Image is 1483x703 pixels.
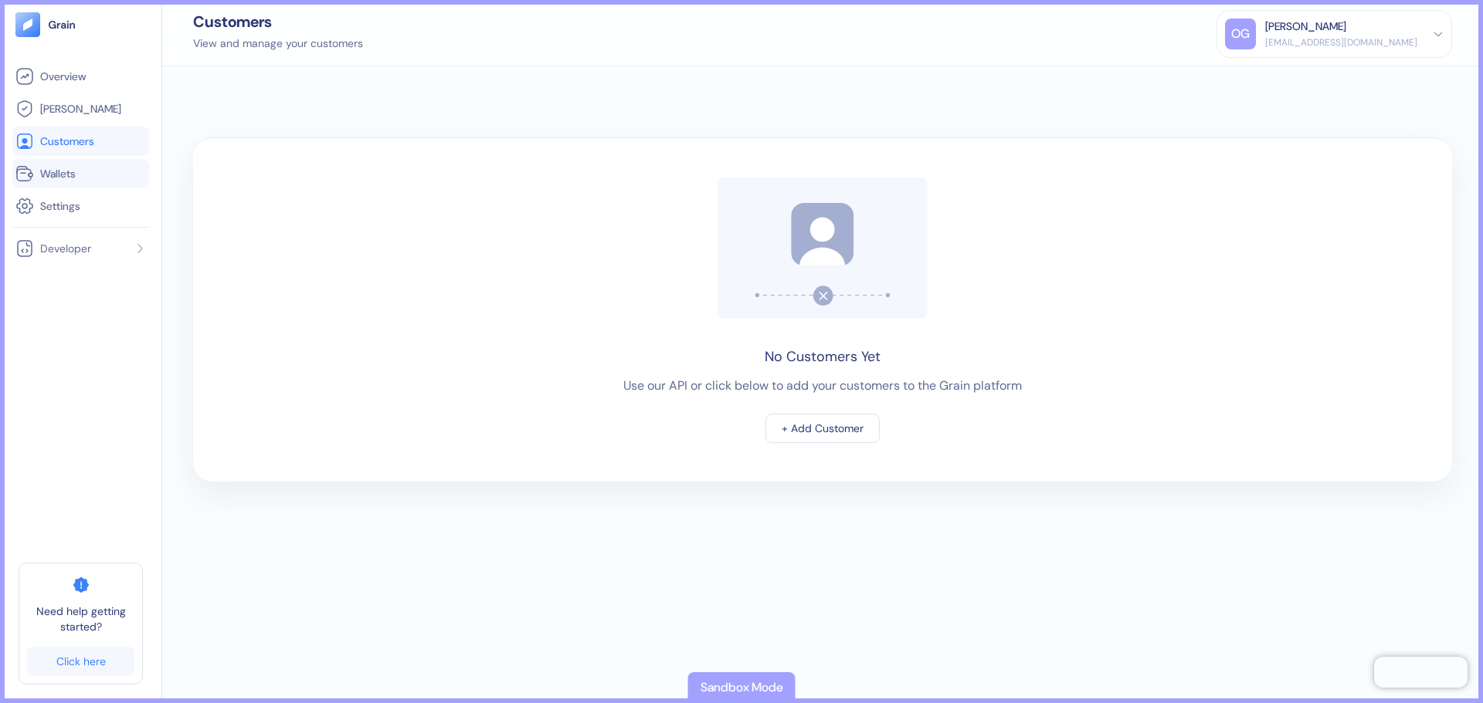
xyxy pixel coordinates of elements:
[48,19,76,30] img: logo
[1374,657,1468,688] iframe: Chatra live chat
[40,69,86,84] span: Overview
[40,241,91,256] span: Developer
[15,67,146,86] a: Overview
[40,101,121,117] span: [PERSON_NAME]
[1225,19,1256,49] div: OG
[765,346,881,367] div: No Customers Yet
[193,35,363,52] div: View and manage your customers
[765,414,880,443] button: + Add Customer
[40,134,94,149] span: Customers
[1265,19,1346,35] div: [PERSON_NAME]
[15,197,146,215] a: Settings
[718,177,928,319] img: No customers
[40,166,76,181] span: Wallets
[40,198,80,214] span: Settings
[15,132,146,150] a: Customers
[27,647,134,676] a: Click here
[56,656,106,667] div: Click here
[1265,35,1417,49] div: [EMAIL_ADDRESS][DOMAIN_NAME]
[623,377,1022,395] div: Use our API or click below to add your customers to the Grain platform
[27,603,134,634] span: Need help getting started?
[193,14,363,29] div: Customers
[701,678,783,697] div: Sandbox Mode
[15,164,146,183] a: Wallets
[782,423,864,434] div: + Add Customer
[15,12,40,37] img: logo-tablet-V2.svg
[15,100,146,118] a: [PERSON_NAME]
